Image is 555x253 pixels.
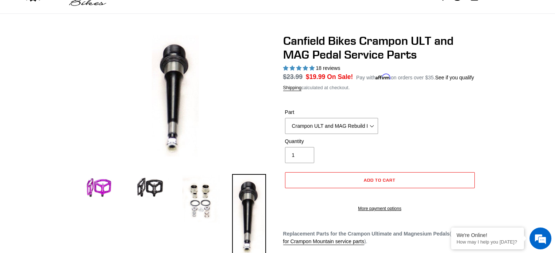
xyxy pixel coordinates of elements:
span: Affirm [375,74,391,80]
span: 18 reviews [316,65,340,71]
p: How may I help you today? [456,239,519,245]
img: Load image into Gallery viewer, Canfield Bikes Crampon ULT and MAG Pedal Service Parts [130,174,170,202]
span: Add to cart [364,177,396,183]
div: Chat with us now [49,41,134,50]
img: Load image into Gallery viewer, Canfield Bikes Crampon ULT and MAG Pedal Service Parts [79,174,119,202]
span: On Sale! [327,72,353,82]
p: ( ). [283,230,477,245]
span: We're online! [42,79,101,152]
button: Add to cart [285,172,475,188]
div: Minimize live chat window [120,4,137,21]
span: $19.99 [306,73,325,80]
img: Load image into Gallery viewer, Canfield Bikes Crampon ULT and MAG Pedal Service Parts [181,174,221,226]
a: See if you qualify - Learn more about Affirm Financing (opens in modal) [435,75,474,80]
label: Quantity [285,138,378,145]
textarea: Type your message and hit 'Enter' [4,173,139,198]
a: Shipping [283,85,302,91]
a: More payment options [285,205,475,212]
s: $23.99 [283,73,303,80]
p: Pay with on orders over $35. [356,72,474,82]
a: Click here for Crampon Mountain service parts [283,231,474,245]
div: We're Online! [456,232,519,238]
img: d_696896380_company_1647369064580_696896380 [23,36,42,55]
strong: Replacement Parts for the Crampon Ultimate and Magnesium Pedals [283,231,450,237]
div: calculated at checkout. [283,84,477,91]
div: Navigation go back [8,40,19,51]
label: Part [285,108,378,116]
span: 5.00 stars [283,65,316,71]
h1: Canfield Bikes Crampon ULT and MAG Pedal Service Parts [283,34,477,62]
